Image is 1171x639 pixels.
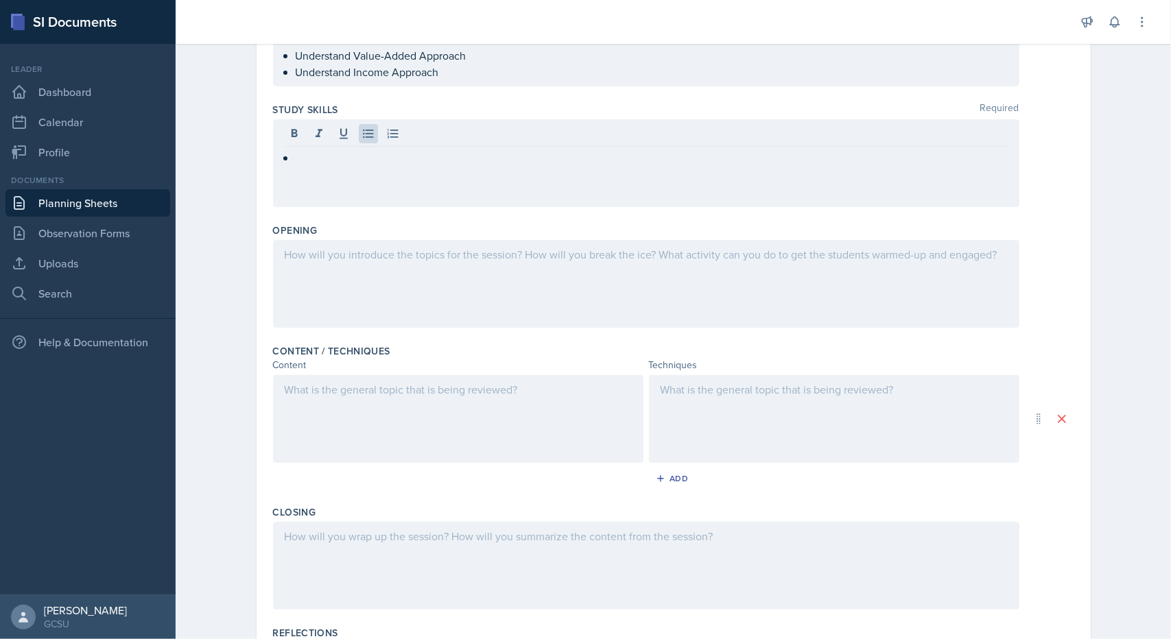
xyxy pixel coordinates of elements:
div: Help & Documentation [5,328,170,356]
a: Planning Sheets [5,189,170,217]
div: [PERSON_NAME] [44,603,127,617]
div: Documents [5,174,170,186]
span: Required [980,103,1019,117]
a: Dashboard [5,78,170,106]
label: Opening [273,224,317,237]
div: Content [273,358,643,372]
a: Uploads [5,250,170,277]
label: Study Skills [273,103,338,117]
div: Techniques [649,358,1019,372]
button: Add [651,468,696,489]
label: Closing [273,505,316,519]
label: Content / Techniques [273,344,390,358]
p: Understand Income Approach [296,64,1008,80]
div: Add [659,473,688,484]
a: Search [5,280,170,307]
a: Profile [5,138,170,166]
a: Observation Forms [5,219,170,247]
a: Calendar [5,108,170,136]
div: Leader [5,63,170,75]
p: Understand Value-Added Approach [296,47,1008,64]
div: GCSU [44,617,127,631]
